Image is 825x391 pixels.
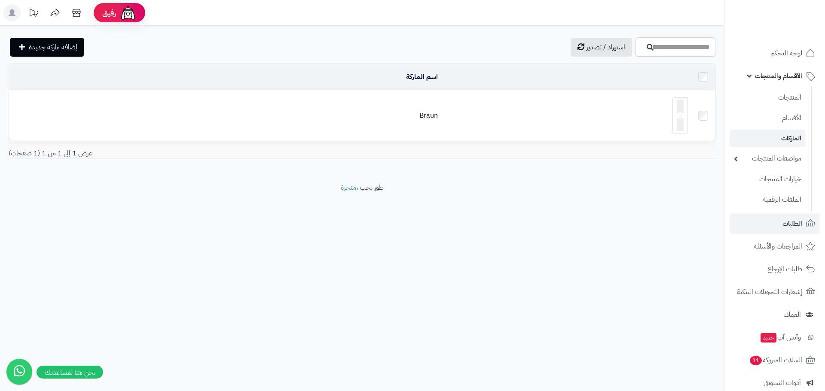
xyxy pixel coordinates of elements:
span: استيراد / تصدير [586,42,625,52]
a: السلات المتروكة11 [730,350,820,370]
span: الأقسام والمنتجات [755,70,802,82]
a: إضافة ماركة جديدة [10,38,84,57]
span: المراجعات والأسئلة [754,240,802,252]
span: لوحة التحكم [770,47,802,59]
a: الماركات [730,130,806,147]
a: Braun [419,110,438,121]
span: 11 [750,356,762,365]
span: طلبات الإرجاع [767,263,802,275]
a: تحديثات المنصة [23,4,44,24]
a: إشعارات التحويلات البنكية [730,282,820,302]
a: وآتس آبجديد [730,327,820,348]
img: ai-face.png [119,4,137,21]
span: وآتس آب [760,331,801,343]
span: الطلبات [782,218,802,230]
a: اسم الماركة [406,72,438,82]
span: العملاء [784,309,801,321]
a: المنتجات [730,88,806,107]
span: السلات المتروكة [749,354,802,366]
span: إضافة ماركة جديدة [29,42,77,52]
a: المراجعات والأسئلة [730,236,820,257]
a: خيارات المنتجات [730,170,806,188]
a: الأقسام [730,109,806,127]
a: لوحة التحكم [730,43,820,64]
a: العملاء [730,304,820,325]
a: مواصفات المنتجات [730,149,806,168]
span: جديد [761,333,776,343]
a: استيراد / تصدير [571,38,632,57]
a: الطلبات [730,213,820,234]
span: إشعارات التحويلات البنكية [737,286,802,298]
span: رفيق [102,8,116,18]
span: أدوات التسويق [764,377,801,389]
a: متجرة [341,182,356,193]
div: عرض 1 إلى 1 من 1 (1 صفحات) [2,149,362,158]
a: طلبات الإرجاع [730,259,820,279]
a: الملفات الرقمية [730,191,806,209]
